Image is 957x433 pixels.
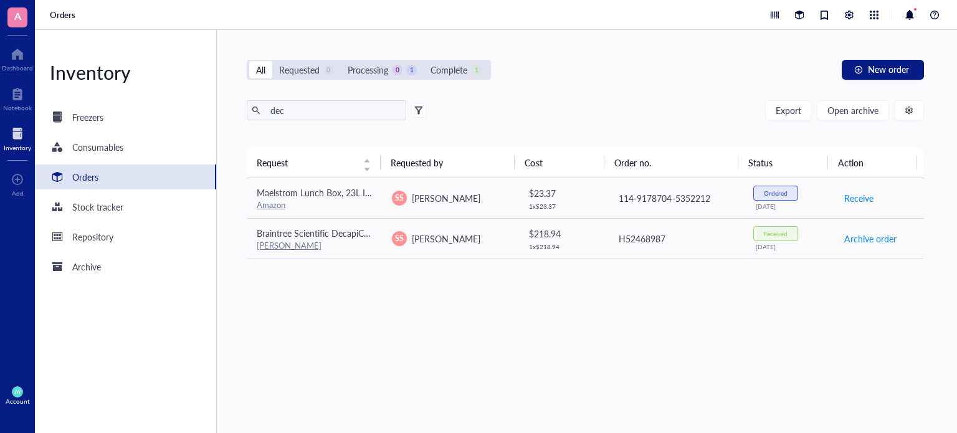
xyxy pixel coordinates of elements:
a: Consumables [35,135,216,159]
div: 1 x $ 218.94 [529,243,598,250]
button: Receive [844,188,874,208]
a: Archive [35,254,216,279]
div: Notebook [3,104,32,112]
span: SS [395,233,404,244]
div: 1 x $ 23.37 [529,202,598,210]
a: Freezers [35,105,216,130]
div: Received [763,230,788,237]
div: Freezers [72,110,103,124]
div: Requested [279,63,320,77]
div: 0 [323,65,334,75]
div: H52468987 [619,232,733,245]
button: New order [842,60,924,80]
span: Open archive [827,105,878,115]
th: Order no. [604,148,738,178]
div: All [256,63,265,77]
span: JW [14,389,20,394]
button: Open archive [817,100,889,120]
button: Archive order [844,229,897,249]
div: Complete [431,63,467,77]
span: SS [395,193,404,204]
a: Orders [35,164,216,189]
a: [PERSON_NAME] [257,239,321,251]
div: Consumables [72,140,123,154]
span: Maelstrom Lunch Box, 23L Insulated Lunch Bag, Expandable Double Deck Cooler Bag, Lightweight Leak... [257,186,936,199]
div: Dashboard [2,64,33,72]
span: [PERSON_NAME] [412,192,480,204]
td: H52468987 [607,218,743,259]
div: 114-9178704-5352212 [619,191,733,205]
span: Request [257,156,356,169]
span: New order [868,64,909,74]
div: segmented control [247,60,491,80]
input: Find orders in table [265,101,401,120]
div: Repository [72,230,113,244]
a: Orders [50,9,78,21]
div: Archive [72,260,101,274]
a: Amazon [257,199,285,211]
button: Export [765,100,812,120]
span: Braintree Scientific DecapiCones for Rats, 4 Dispensers, 50 Cones/ea [257,227,521,239]
th: Status [738,148,828,178]
div: 1 [471,65,482,75]
div: 0 [392,65,402,75]
div: Inventory [4,144,31,151]
span: Archive order [844,232,897,245]
th: Request [247,148,381,178]
div: 1 [406,65,417,75]
div: [DATE] [756,243,824,250]
div: $ 23.37 [529,186,598,200]
a: Inventory [4,124,31,151]
td: 114-9178704-5352212 [607,178,743,219]
div: [DATE] [756,202,824,210]
th: Requested by [381,148,515,178]
span: [PERSON_NAME] [412,232,480,245]
div: $ 218.94 [529,227,598,240]
div: Processing [348,63,388,77]
span: Export [776,105,801,115]
div: Add [12,189,24,197]
a: Notebook [3,84,32,112]
div: Orders [72,170,98,184]
div: Inventory [35,60,216,85]
span: A [14,8,21,24]
div: Ordered [764,189,788,197]
span: Receive [844,191,874,205]
th: Action [828,148,918,178]
a: Stock tracker [35,194,216,219]
div: Account [6,397,30,405]
a: Dashboard [2,44,33,72]
th: Cost [515,148,604,178]
a: Repository [35,224,216,249]
div: Stock tracker [72,200,123,214]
